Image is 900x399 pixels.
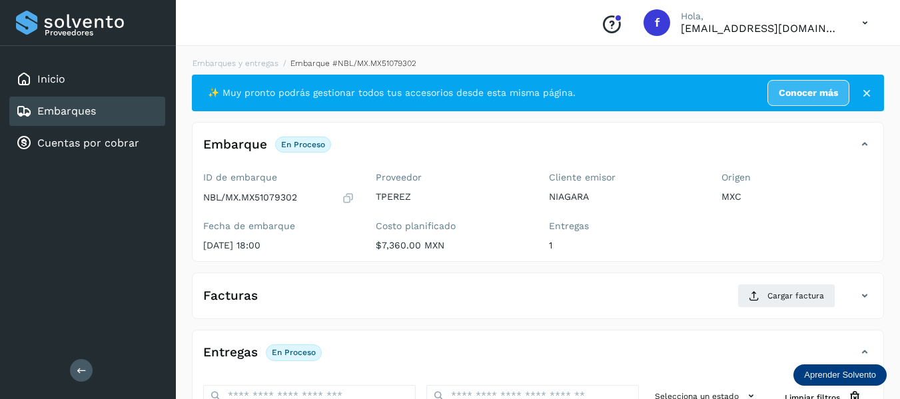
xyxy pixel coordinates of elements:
button: Cargar factura [737,284,835,308]
label: Costo planificado [376,220,527,232]
span: Embarque #NBL/MX.MX51079302 [290,59,416,68]
a: Embarques y entregas [193,59,278,68]
label: Entregas [549,220,700,232]
nav: breadcrumb [192,57,884,69]
a: Embarques [37,105,96,117]
p: finanzastransportesperez@gmail.com [681,22,841,35]
h4: Facturas [203,288,258,304]
div: EmbarqueEn proceso [193,133,883,167]
div: EntregasEn proceso [193,341,883,374]
label: Origen [721,172,873,183]
label: ID de embarque [203,172,354,183]
div: Aprender Solvento [793,364,887,386]
h4: Embarque [203,137,267,153]
a: Cuentas por cobrar [37,137,139,149]
p: Aprender Solvento [804,370,876,380]
div: FacturasCargar factura [193,284,883,318]
p: [DATE] 18:00 [203,240,354,251]
label: Proveedor [376,172,527,183]
p: Proveedores [45,28,160,37]
p: TPEREZ [376,191,527,202]
p: En proceso [281,140,325,149]
p: $7,360.00 MXN [376,240,527,251]
h4: Entregas [203,345,258,360]
label: Cliente emisor [549,172,700,183]
span: ✨ Muy pronto podrás gestionar todos tus accesorios desde esta misma página. [208,86,576,100]
p: NBL/MX.MX51079302 [203,192,297,203]
p: Hola, [681,11,841,22]
a: Inicio [37,73,65,85]
p: 1 [549,240,700,251]
div: Cuentas por cobrar [9,129,165,158]
div: Inicio [9,65,165,94]
p: NIAGARA [549,191,700,202]
p: MXC [721,191,873,202]
p: En proceso [272,348,316,357]
div: Embarques [9,97,165,126]
a: Conocer más [767,80,849,106]
span: Cargar factura [767,290,824,302]
label: Fecha de embarque [203,220,354,232]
